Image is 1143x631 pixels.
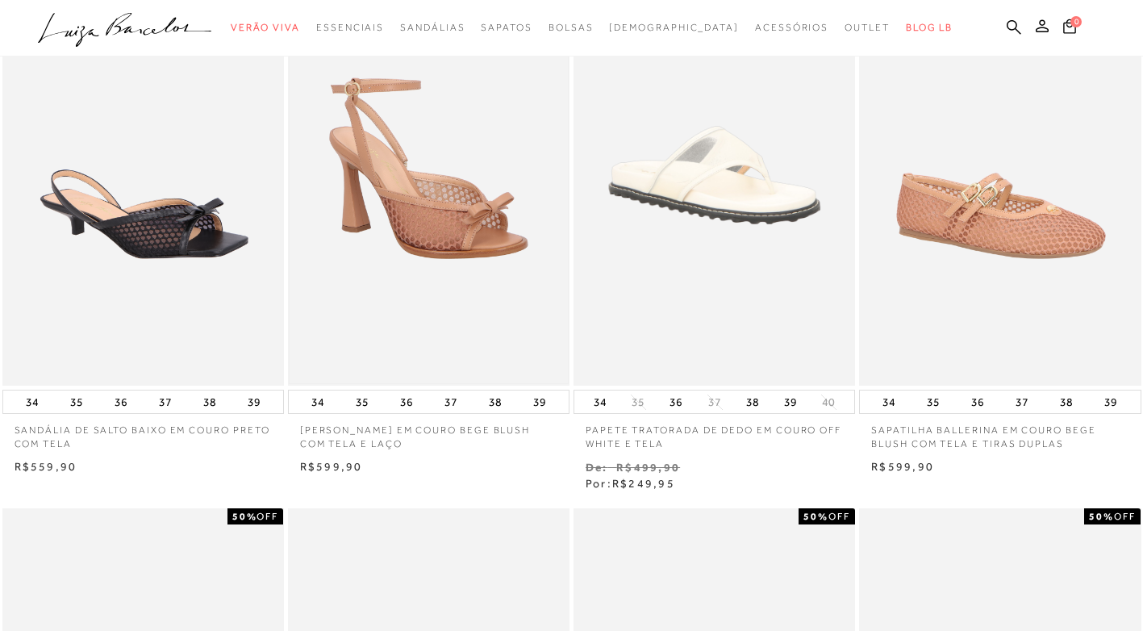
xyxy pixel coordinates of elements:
[15,460,77,473] span: R$559,90
[154,391,177,413] button: 37
[1089,511,1114,522] strong: 50%
[845,22,890,33] span: Outlet
[616,461,680,474] small: R$499,90
[906,22,953,33] span: BLOG LB
[1055,391,1078,413] button: 38
[231,22,300,33] span: Verão Viva
[828,511,850,522] span: OFF
[1070,16,1082,27] span: 0
[1058,18,1081,40] button: 0
[440,391,462,413] button: 37
[609,22,739,33] span: [DEMOGRAPHIC_DATA]
[665,391,687,413] button: 36
[859,414,1141,451] a: SAPATILHA BALLERINA EM COURO BEGE BLUSH COM TELA E TIRAS DUPLAS
[243,391,265,413] button: 39
[755,22,828,33] span: Acessórios
[110,391,132,413] button: 36
[586,461,608,474] small: De:
[21,391,44,413] button: 34
[231,13,300,43] a: categoryNavScreenReaderText
[922,391,945,413] button: 35
[741,391,764,413] button: 38
[586,477,675,490] span: Por:
[1011,391,1033,413] button: 37
[627,395,649,410] button: 35
[351,391,373,413] button: 35
[549,13,594,43] a: categoryNavScreenReaderText
[878,391,900,413] button: 34
[906,13,953,43] a: BLOG LB
[1099,391,1122,413] button: 39
[316,22,384,33] span: Essenciais
[803,511,828,522] strong: 50%
[198,391,221,413] button: 38
[871,460,934,473] span: R$599,90
[574,414,855,451] a: PAPETE TRATORADA DE DEDO EM COURO OFF WHITE E TELA
[845,13,890,43] a: categoryNavScreenReaderText
[484,391,507,413] button: 38
[65,391,88,413] button: 35
[481,22,532,33] span: Sapatos
[703,395,726,410] button: 37
[755,13,828,43] a: categoryNavScreenReaderText
[395,391,418,413] button: 36
[612,477,675,490] span: R$249,95
[528,391,551,413] button: 39
[609,13,739,43] a: noSubCategoriesText
[2,414,284,451] a: SANDÁLIA DE SALTO BAIXO EM COURO PRETO COM TELA
[307,391,329,413] button: 34
[549,22,594,33] span: Bolsas
[966,391,989,413] button: 36
[1114,511,1136,522] span: OFF
[589,391,611,413] button: 34
[257,511,278,522] span: OFF
[817,395,840,410] button: 40
[300,460,363,473] span: R$599,90
[400,22,465,33] span: Sandálias
[400,13,465,43] a: categoryNavScreenReaderText
[481,13,532,43] a: categoryNavScreenReaderText
[316,13,384,43] a: categoryNavScreenReaderText
[232,511,257,522] strong: 50%
[779,391,802,413] button: 39
[288,414,569,451] a: [PERSON_NAME] EM COURO BEGE BLUSH COM TELA E LAÇO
